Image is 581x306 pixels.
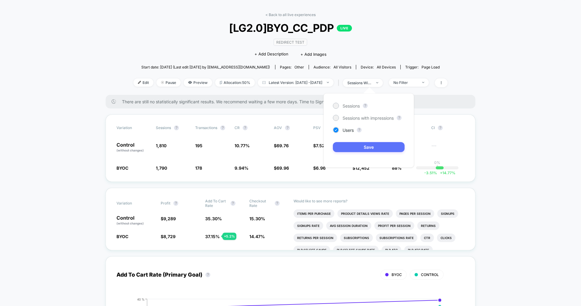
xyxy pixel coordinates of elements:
span: 14.47 % [249,234,265,239]
span: 9,289 [163,216,176,221]
tspan: 40 % [137,297,145,301]
span: 15.30 % [249,216,265,221]
p: 0% [434,160,440,165]
span: Preview [184,78,212,87]
span: CI [431,125,464,130]
li: Ctr [420,234,434,242]
p: Control [117,215,155,226]
img: end [327,82,329,83]
span: + Add Images [300,52,327,57]
span: Profit [161,201,170,205]
span: BYOC [117,165,128,171]
span: Sessions with impressions [343,115,394,121]
li: Product Details Views Rate [337,209,393,218]
li: Subscriptions Rate [376,234,417,242]
span: $ [313,143,325,148]
span: There are still no statistically significant results. We recommend waiting a few more days . Time... [122,99,463,104]
span: 1,790 [156,165,167,171]
span: + [440,171,442,175]
span: --- [431,144,464,153]
span: Allocation: 50% [215,78,255,87]
span: PSV [313,125,321,130]
li: Signups [437,209,458,218]
span: Add To Cart Rate [205,199,228,208]
li: Plp Select Sahde Rate [333,246,379,254]
span: All Visitors [333,65,351,69]
span: Variation [117,125,150,130]
button: ? [285,125,290,130]
span: Pause [156,78,181,87]
img: end [422,82,424,83]
span: 69.96 [277,165,289,171]
span: (without changes) [117,221,144,225]
li: Profit Per Session [374,221,414,230]
p: LIVE [337,25,352,32]
span: [LG2.0]BYO_CC_PDP [149,22,432,34]
span: Sessions [156,125,171,130]
button: Save [333,142,405,152]
div: No Filter [393,80,418,85]
span: 1,810 [156,143,166,148]
div: Audience: [313,65,351,69]
button: ? [275,201,280,206]
img: end [161,81,164,84]
a: < Back to all live experiences [265,12,316,17]
span: other [294,65,304,69]
div: Pages: [280,65,304,69]
span: 37.15 % [205,234,220,239]
span: Users [343,128,354,133]
span: 9.94 % [235,165,248,171]
span: 7.52 [316,143,325,148]
span: AOV [274,125,282,130]
button: ? [174,125,179,130]
span: Start date: [DATE] (Last edit [DATE] by [EMAIL_ADDRESS][DOMAIN_NAME]) [141,65,270,69]
button: ? [397,115,402,120]
p: Would like to see more reports? [294,199,464,203]
span: $ [313,165,326,171]
span: + Add Description [254,51,288,57]
button: ? [357,128,362,132]
span: Device: [356,65,400,69]
img: calendar [262,81,266,84]
li: Plp Atc [382,246,401,254]
span: $ [274,165,289,171]
span: Edit [133,78,153,87]
div: + 5.2 % [222,233,236,240]
button: ? [205,272,210,277]
img: edit [138,81,141,84]
li: Plp Atc Rate [404,246,433,254]
span: BYOC [117,234,128,239]
li: Plp Select Sahde [294,246,330,254]
span: CR [235,125,240,130]
li: Items Per Purchase [294,209,334,218]
span: 195 [195,143,202,148]
img: end [376,82,378,83]
button: ? [231,201,235,206]
button: ? [220,125,225,130]
li: Signups Rate [294,221,323,230]
span: 10.77 % [235,143,250,148]
div: sessions with impression [347,81,372,85]
span: Page Load [422,65,440,69]
span: 178 [195,165,202,171]
span: -3.51 % [424,171,437,175]
span: 35.30 % [205,216,222,221]
li: Returns [417,221,439,230]
li: Clicks [437,234,455,242]
p: Control [117,142,150,153]
span: 8,729 [163,234,176,239]
span: 6.96 [316,165,326,171]
span: $ [161,216,176,221]
button: ? [363,103,368,108]
li: Returns Per Session [294,234,337,242]
span: Sessions [343,103,360,108]
button: ? [173,201,178,206]
button: ? [438,125,443,130]
li: Avg Session Duration [326,221,371,230]
span: Latest Version: [DATE] - [DATE] [258,78,333,87]
span: (without changes) [117,148,144,152]
span: 14.77 % [437,171,455,175]
img: rebalance [220,81,222,84]
span: $ [161,234,176,239]
li: Pages Per Session [396,209,434,218]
